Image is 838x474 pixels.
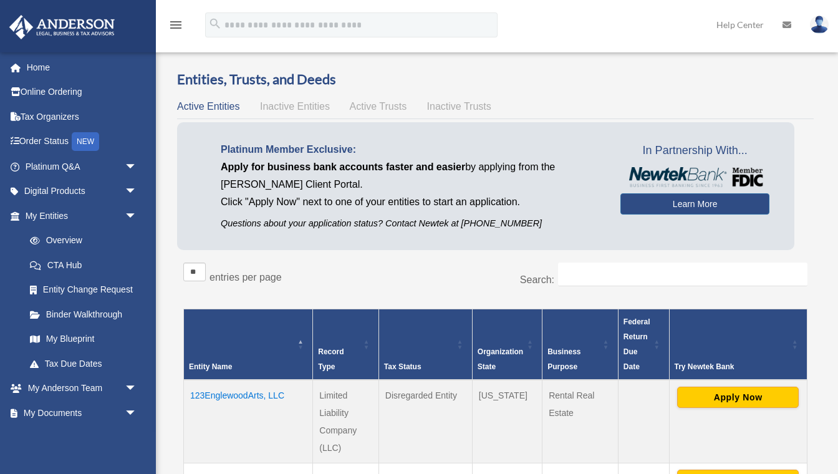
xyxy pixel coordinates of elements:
button: Apply Now [677,387,799,408]
span: arrow_drop_down [125,376,150,402]
a: menu [168,22,183,32]
a: My Entitiesarrow_drop_down [9,203,150,228]
span: Apply for business bank accounts faster and easier [221,162,465,172]
div: NEW [72,132,99,151]
span: arrow_drop_down [125,203,150,229]
th: Try Newtek Bank : Activate to sort [669,309,807,380]
a: My Documentsarrow_drop_down [9,400,156,425]
label: entries per page [209,272,282,283]
span: Organization State [478,347,523,371]
span: Federal Return Due Date [624,317,650,371]
a: Tax Organizers [9,104,156,129]
span: Inactive Entities [260,101,330,112]
a: Online Learningarrow_drop_down [9,425,156,450]
a: Overview [17,228,143,253]
span: arrow_drop_down [125,425,150,451]
p: by applying from the [PERSON_NAME] Client Portal. [221,158,602,193]
a: Digital Productsarrow_drop_down [9,179,156,204]
td: [US_STATE] [472,380,542,463]
a: Learn More [620,193,769,215]
i: menu [168,17,183,32]
div: Try Newtek Bank [675,359,789,374]
th: Record Type: Activate to sort [313,309,379,380]
a: Binder Walkthrough [17,302,150,327]
a: Platinum Q&Aarrow_drop_down [9,154,156,179]
span: Business Purpose [547,347,580,371]
span: In Partnership With... [620,141,769,161]
p: Platinum Member Exclusive: [221,141,602,158]
p: Questions about your application status? Contact Newtek at [PHONE_NUMBER] [221,216,602,231]
label: Search: [520,274,554,285]
th: Federal Return Due Date: Activate to sort [618,309,669,380]
a: Entity Change Request [17,278,150,302]
td: Disregarded Entity [378,380,472,463]
th: Organization State: Activate to sort [472,309,542,380]
th: Entity Name: Activate to invert sorting [184,309,313,380]
img: User Pic [810,16,829,34]
span: Entity Name [189,362,232,371]
i: search [208,17,222,31]
a: My Blueprint [17,327,150,352]
a: CTA Hub [17,253,150,278]
a: My Anderson Teamarrow_drop_down [9,376,156,401]
td: Limited Liability Company (LLC) [313,380,379,463]
a: Online Ordering [9,80,156,105]
span: arrow_drop_down [125,154,150,180]
a: Home [9,55,156,80]
td: 123EnglewoodArts, LLC [184,380,313,463]
img: Anderson Advisors Platinum Portal [6,15,118,39]
h3: Entities, Trusts, and Deeds [177,70,814,89]
span: arrow_drop_down [125,179,150,205]
span: Active Trusts [350,101,407,112]
img: NewtekBankLogoSM.png [627,167,763,187]
span: Active Entities [177,101,239,112]
td: Rental Real Estate [542,380,619,463]
span: Inactive Trusts [427,101,491,112]
span: Record Type [318,347,344,371]
th: Tax Status: Activate to sort [378,309,472,380]
a: Tax Due Dates [17,351,150,376]
span: arrow_drop_down [125,400,150,426]
span: Tax Status [384,362,421,371]
p: Click "Apply Now" next to one of your entities to start an application. [221,193,602,211]
th: Business Purpose: Activate to sort [542,309,619,380]
a: Order StatusNEW [9,129,156,155]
